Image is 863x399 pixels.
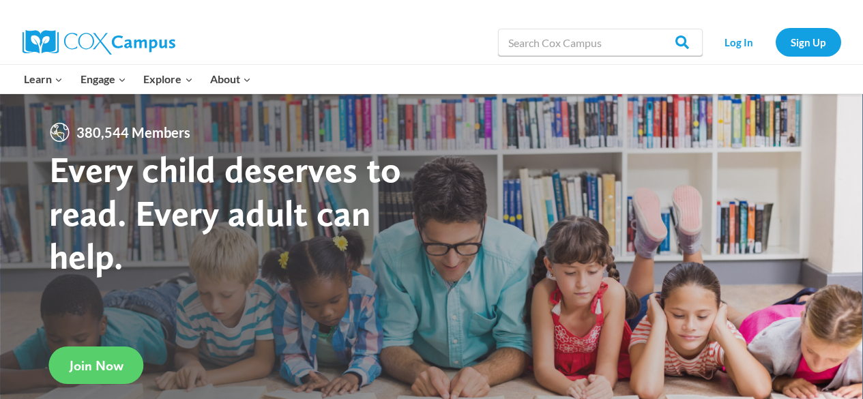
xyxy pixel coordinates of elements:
span: Learn [24,70,63,88]
strong: Every child deserves to read. Every adult can help. [49,147,401,278]
nav: Primary Navigation [16,65,260,93]
span: About [210,70,251,88]
a: Sign Up [776,28,841,56]
nav: Secondary Navigation [710,28,841,56]
img: Cox Campus [23,30,175,55]
a: Log In [710,28,769,56]
span: Explore [143,70,192,88]
span: 380,544 Members [71,121,196,143]
input: Search Cox Campus [498,29,703,56]
span: Engage [81,70,126,88]
span: Join Now [70,357,123,374]
a: Join Now [49,346,144,384]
